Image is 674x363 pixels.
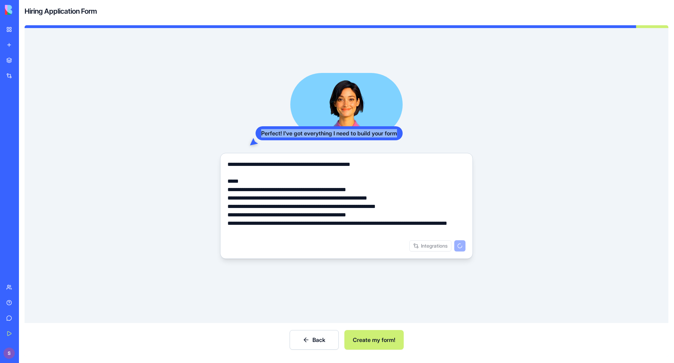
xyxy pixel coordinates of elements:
button: Back [290,330,339,350]
img: logo [5,5,48,15]
button: Create my form! [344,330,404,350]
img: ACg8ocLvoJZhh-97HB8O0x38rSgCRZbKbVehfZi-zMfApw7m6mKnMg=s96-c [4,348,15,359]
h4: Hiring Application Form [25,6,97,16]
div: Perfect! I've got everything I need to build your form [256,126,403,140]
